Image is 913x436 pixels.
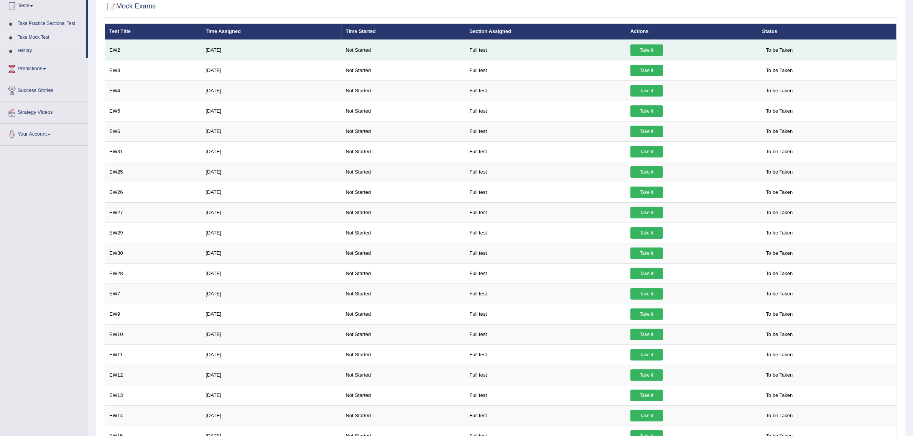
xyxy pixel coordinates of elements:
td: [DATE] [201,243,341,263]
td: EW10 [105,324,202,344]
td: [DATE] [201,40,341,61]
td: EW13 [105,385,202,405]
td: Not Started [342,182,466,202]
span: To be Taken [762,349,797,361]
td: EW7 [105,284,202,304]
td: Not Started [342,263,466,284]
td: Not Started [342,40,466,61]
td: Not Started [342,243,466,263]
td: EW4 [105,80,202,101]
td: Full test [465,365,626,385]
td: Not Started [342,385,466,405]
td: [DATE] [201,101,341,121]
td: EW27 [105,202,202,223]
td: Full test [465,405,626,426]
span: To be Taken [762,369,797,381]
td: EW12 [105,365,202,385]
a: Your Account [0,124,88,143]
a: Take it [630,410,663,421]
td: EW5 [105,101,202,121]
td: [DATE] [201,202,341,223]
a: Take Practice Sectional Test [14,17,86,31]
td: EW3 [105,60,202,80]
td: Not Started [342,162,466,182]
a: Take it [630,85,663,97]
td: Not Started [342,405,466,426]
td: Full test [465,304,626,324]
span: To be Taken [762,166,797,178]
span: To be Taken [762,105,797,117]
td: [DATE] [201,80,341,101]
td: EW14 [105,405,202,426]
td: Full test [465,344,626,365]
td: [DATE] [201,263,341,284]
td: [DATE] [201,344,341,365]
td: EW31 [105,141,202,162]
a: Take it [630,166,663,178]
a: Take it [630,329,663,340]
a: Take it [630,187,663,198]
td: Full test [465,284,626,304]
span: To be Taken [762,44,797,56]
a: Take it [630,288,663,300]
td: EW29 [105,223,202,243]
a: Take it [630,44,663,56]
td: [DATE] [201,385,341,405]
td: Not Started [342,324,466,344]
td: Not Started [342,223,466,243]
td: [DATE] [201,365,341,385]
th: Time Started [342,24,466,40]
td: [DATE] [201,304,341,324]
td: [DATE] [201,121,341,141]
span: To be Taken [762,308,797,320]
td: [DATE] [201,162,341,182]
td: Not Started [342,284,466,304]
td: Not Started [342,121,466,141]
td: Full test [465,101,626,121]
a: Take it [630,126,663,137]
a: Take Mock Test [14,31,86,44]
span: To be Taken [762,207,797,218]
td: Not Started [342,80,466,101]
a: Strategy Videos [0,102,88,121]
td: [DATE] [201,405,341,426]
td: Full test [465,121,626,141]
span: To be Taken [762,187,797,198]
td: Not Started [342,344,466,365]
td: [DATE] [201,324,341,344]
td: Full test [465,243,626,263]
span: To be Taken [762,85,797,97]
span: To be Taken [762,268,797,279]
span: To be Taken [762,390,797,401]
td: Not Started [342,202,466,223]
th: Actions [626,24,758,40]
td: Full test [465,80,626,101]
a: Take it [630,349,663,361]
a: Take it [630,308,663,320]
span: To be Taken [762,65,797,76]
th: Status [758,24,897,40]
td: [DATE] [201,284,341,304]
td: Not Started [342,304,466,324]
td: Not Started [342,141,466,162]
td: EW9 [105,304,202,324]
td: [DATE] [201,141,341,162]
span: To be Taken [762,288,797,300]
td: EW26 [105,182,202,202]
span: To be Taken [762,410,797,421]
td: Full test [465,324,626,344]
a: History [14,44,86,58]
td: Full test [465,202,626,223]
a: Take it [630,105,663,117]
a: Success Stories [0,80,88,99]
td: Not Started [342,60,466,80]
th: Time Assigned [201,24,341,40]
a: Take it [630,390,663,401]
span: To be Taken [762,126,797,137]
a: Take it [630,248,663,259]
td: EW25 [105,162,202,182]
td: Full test [465,141,626,162]
td: Full test [465,263,626,284]
td: EW6 [105,121,202,141]
a: Take it [630,369,663,381]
